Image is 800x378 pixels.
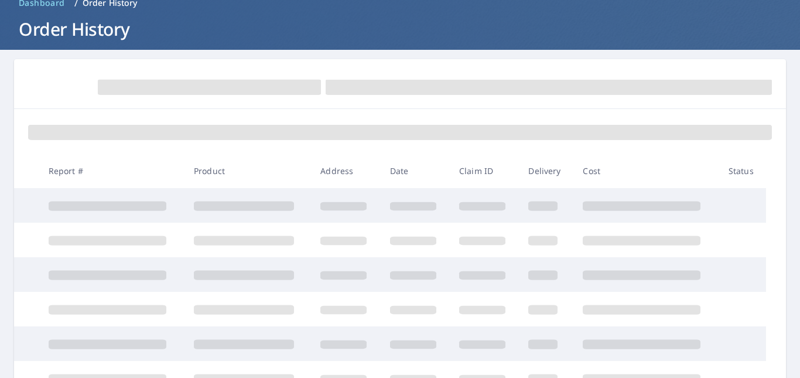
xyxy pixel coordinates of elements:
th: Report # [39,154,184,188]
th: Delivery [519,154,573,188]
th: Product [184,154,311,188]
th: Status [719,154,766,188]
th: Date [381,154,450,188]
th: Address [311,154,380,188]
th: Cost [573,154,719,188]
th: Claim ID [450,154,519,188]
h1: Order History [14,17,786,41]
